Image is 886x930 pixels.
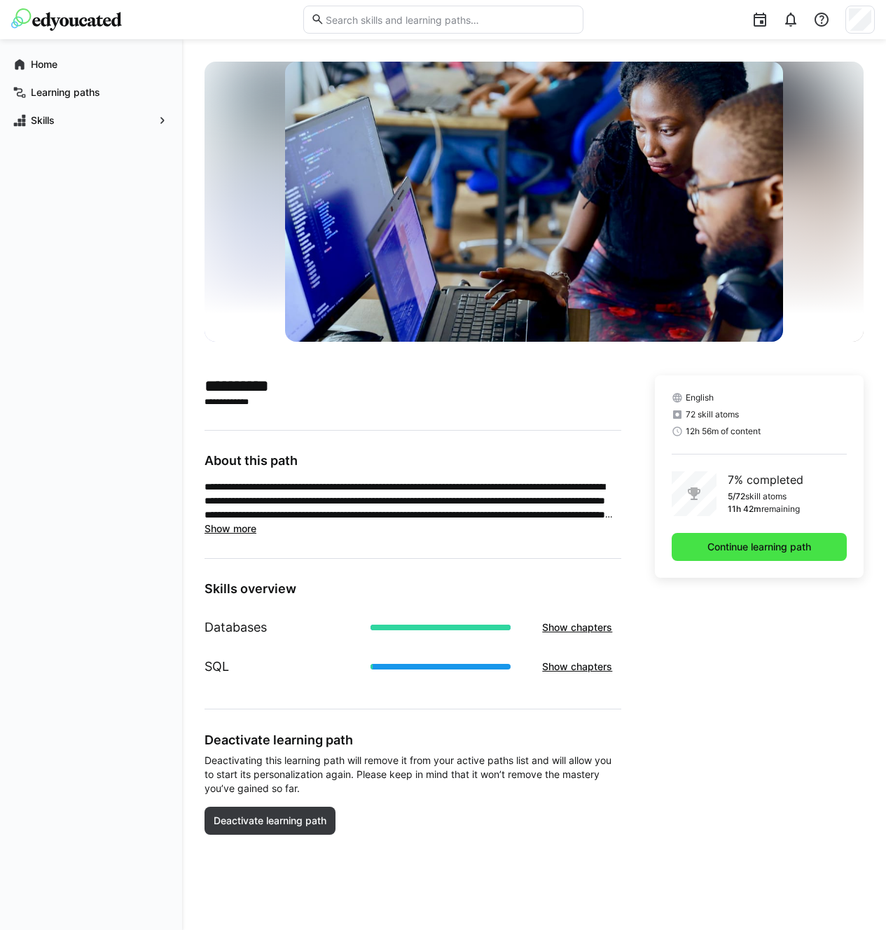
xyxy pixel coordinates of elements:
[205,658,229,676] h1: SQL
[728,504,761,515] p: 11h 42m
[205,754,621,796] span: Deactivating this learning path will remove it from your active paths list and will allow you to ...
[686,426,761,437] span: 12h 56m of content
[533,613,621,641] button: Show chapters
[205,453,621,469] h3: About this path
[672,533,847,561] button: Continue learning path
[686,409,739,420] span: 72 skill atoms
[745,491,787,502] p: skill atoms
[761,504,800,515] p: remaining
[205,618,267,637] h1: Databases
[205,522,256,534] span: Show more
[205,732,621,748] h3: Deactivate learning path
[540,620,614,634] span: Show chapters
[728,491,745,502] p: 5/72
[533,653,621,681] button: Show chapters
[728,471,803,488] p: 7% completed
[324,13,575,26] input: Search skills and learning paths…
[212,814,328,828] span: Deactivate learning path
[686,392,714,403] span: English
[705,540,813,554] span: Continue learning path
[205,581,621,597] h3: Skills overview
[540,660,614,674] span: Show chapters
[205,807,335,835] button: Deactivate learning path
